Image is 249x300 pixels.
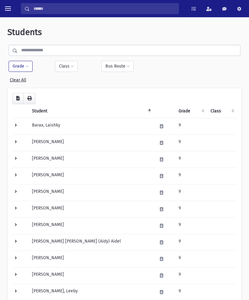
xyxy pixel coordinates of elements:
[175,118,207,134] td: 9
[175,234,207,251] td: 9
[10,75,26,83] a: Clear All
[175,134,207,151] td: 9
[55,61,78,72] button: Class
[175,251,207,267] td: 9
[28,104,153,118] th: Student: activate to sort column descending
[28,217,153,234] td: [PERSON_NAME]
[175,184,207,201] td: 9
[7,27,42,37] span: Students
[28,201,153,217] td: [PERSON_NAME]
[28,118,153,134] td: Barax, Laishky
[175,168,207,184] td: 9
[101,61,134,72] button: Bus Route
[30,3,179,14] input: Search
[28,151,153,168] td: [PERSON_NAME]
[207,104,237,118] th: Class: activate to sort column ascending
[175,217,207,234] td: 9
[175,267,207,284] td: 9
[175,201,207,217] td: 9
[28,184,153,201] td: [PERSON_NAME]
[28,267,153,284] td: [PERSON_NAME]
[9,61,33,72] button: Grade
[2,3,14,14] button: toggle menu
[28,251,153,267] td: [PERSON_NAME]
[12,93,24,104] button: CSV
[28,234,153,251] td: [PERSON_NAME] [PERSON_NAME] (Aidy) Aidel
[28,168,153,184] td: [PERSON_NAME]
[175,104,207,118] th: Grade: activate to sort column ascending
[23,93,36,104] button: Print
[28,134,153,151] td: [PERSON_NAME]
[175,151,207,168] td: 9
